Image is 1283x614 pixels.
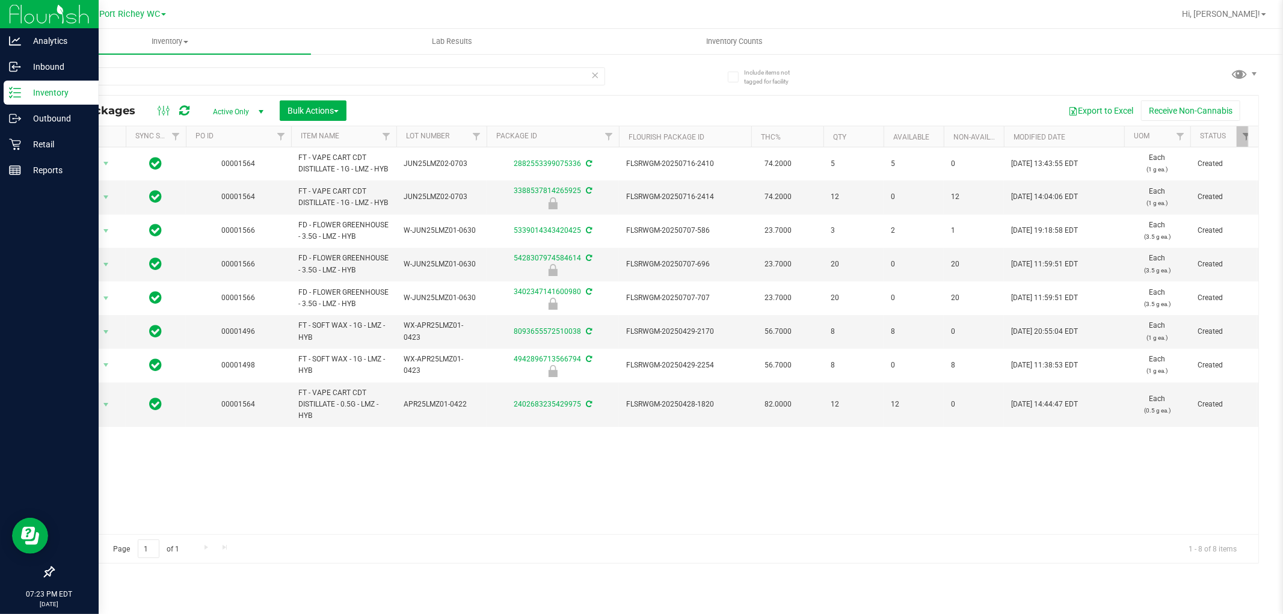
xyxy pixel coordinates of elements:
span: 74.2000 [758,188,798,206]
p: Inventory [21,85,93,100]
a: Available [893,133,929,141]
a: PO ID [195,132,214,140]
p: (3.5 g ea.) [1131,265,1183,276]
span: WX-APR25LMZ01-0423 [404,320,479,343]
span: FLSRWGM-20250716-2414 [626,191,744,203]
span: select [99,189,114,206]
p: (1 g ea.) [1131,164,1183,175]
inline-svg: Analytics [9,35,21,47]
span: Sync from Compliance System [584,355,592,363]
a: Modified Date [1014,133,1065,141]
span: [DATE] 14:04:06 EDT [1011,191,1078,203]
span: Each [1131,152,1183,175]
span: W-JUN25LMZ01-0630 [404,292,479,304]
span: In Sync [150,323,162,340]
a: Sync Status [135,132,182,140]
span: 82.0000 [758,396,798,413]
span: Sync from Compliance System [584,327,592,336]
span: FLSRWGM-20250707-696 [626,259,744,270]
a: 00001496 [222,327,256,336]
span: FT - VAPE CART CDT DISTILLATE - 1G - LMZ - HYB [298,186,389,209]
span: [DATE] 20:55:04 EDT [1011,326,1078,337]
span: 8 [951,360,997,371]
inline-svg: Inventory [9,87,21,99]
a: Lab Results [311,29,593,54]
span: select [99,290,114,307]
p: (0.5 g ea.) [1131,405,1183,416]
inline-svg: Inbound [9,61,21,73]
span: FD - FLOWER GREENHOUSE - 3.5G - LMZ - HYB [298,253,389,275]
span: Each [1131,253,1183,275]
span: Sync from Compliance System [584,287,592,296]
a: Package ID [496,132,537,140]
a: 00001566 [222,293,256,302]
span: Created [1198,360,1249,371]
span: In Sync [150,396,162,413]
a: Qty [833,133,846,141]
p: Retail [21,137,93,152]
span: select [99,155,114,172]
span: [DATE] 11:38:53 EDT [1011,360,1078,371]
span: Created [1198,399,1249,410]
a: Filter [271,126,291,147]
a: Lot Number [406,132,449,140]
span: 8 [831,326,876,337]
p: (1 g ea.) [1131,332,1183,343]
a: Filter [377,126,396,147]
span: Created [1198,326,1249,337]
a: 3402347141600980 [514,287,581,296]
input: 1 [138,539,159,558]
span: 20 [831,259,876,270]
a: 5428307974584614 [514,254,581,262]
a: Flourish Package ID [629,133,704,141]
div: Newly Received [485,197,621,209]
a: Filter [467,126,487,147]
p: Analytics [21,34,93,48]
span: 1 [951,225,997,236]
span: 12 [831,399,876,410]
a: Non-Available [953,133,1007,141]
a: THC% [761,133,781,141]
span: [DATE] 11:59:51 EDT [1011,292,1078,304]
div: Newly Received [485,264,621,276]
span: 8 [831,360,876,371]
span: Hi, [PERSON_NAME]! [1182,9,1260,19]
input: Search Package ID, Item Name, SKU, Lot or Part Number... [53,67,605,85]
inline-svg: Retail [9,138,21,150]
span: Created [1198,259,1249,270]
span: FT - SOFT WAX - 1G - LMZ - HYB [298,354,389,376]
a: 00001566 [222,226,256,235]
p: 07:23 PM EDT [5,589,93,600]
span: 1 - 8 of 8 items [1179,539,1246,557]
span: 0 [951,399,997,410]
span: JUN25LMZ02-0703 [404,191,479,203]
span: Each [1131,186,1183,209]
button: Bulk Actions [280,100,346,121]
a: Inventory [29,29,311,54]
span: 5 [891,158,937,170]
span: FLSRWGM-20250716-2410 [626,158,744,170]
span: 5 [831,158,876,170]
span: 8 [891,326,937,337]
span: Clear [591,67,600,83]
span: select [99,396,114,413]
span: Bulk Actions [288,106,339,115]
a: Filter [599,126,619,147]
a: 00001498 [222,361,256,369]
span: Sync from Compliance System [584,400,592,408]
a: 00001564 [222,192,256,201]
p: [DATE] [5,600,93,609]
span: New Port Richey WC [79,9,160,19]
span: FD - FLOWER GREENHOUSE - 3.5G - LMZ - HYB [298,220,389,242]
span: FLSRWGM-20250707-707 [626,292,744,304]
a: Filter [1171,126,1190,147]
inline-svg: Reports [9,164,21,176]
a: Item Name [301,132,339,140]
span: In Sync [150,289,162,306]
a: 8093655572510038 [514,327,581,336]
a: 2882553399075336 [514,159,581,168]
p: (3.5 g ea.) [1131,231,1183,242]
a: Status [1200,132,1226,140]
p: Reports [21,163,93,177]
span: Sync from Compliance System [584,186,592,195]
